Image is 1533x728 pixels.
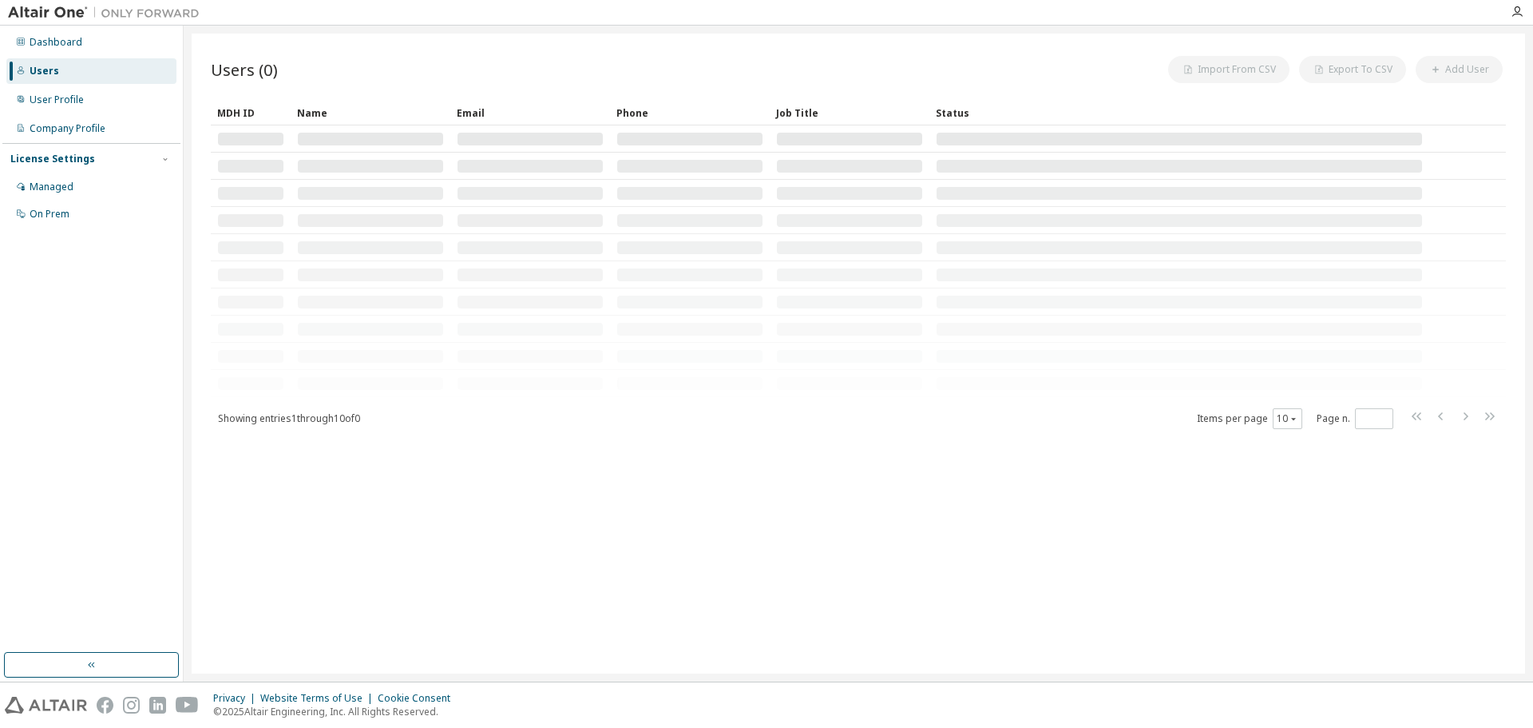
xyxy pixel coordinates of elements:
div: Managed [30,181,73,193]
img: instagram.svg [123,697,140,714]
span: Showing entries 1 through 10 of 0 [218,412,360,425]
button: Add User [1416,56,1503,83]
button: 10 [1277,412,1298,425]
div: Company Profile [30,122,105,135]
div: Users [30,65,59,78]
div: Cookie Consent [378,692,460,705]
span: Items per page [1197,408,1302,429]
img: youtube.svg [176,697,199,714]
img: facebook.svg [97,697,113,714]
div: Phone [616,100,763,125]
img: linkedin.svg [149,697,166,714]
div: On Prem [30,208,69,221]
button: Export To CSV [1299,56,1406,83]
div: Website Terms of Use [260,692,378,705]
span: Page n. [1317,408,1393,429]
div: Privacy [213,692,260,705]
div: Status [936,100,1423,125]
div: Email [457,100,604,125]
div: MDH ID [217,100,284,125]
div: Dashboard [30,36,82,49]
img: altair_logo.svg [5,697,87,714]
div: Name [297,100,444,125]
img: Altair One [8,5,208,21]
button: Import From CSV [1168,56,1289,83]
p: © 2025 Altair Engineering, Inc. All Rights Reserved. [213,705,460,718]
div: User Profile [30,93,84,106]
span: Users (0) [211,58,278,81]
div: Job Title [776,100,923,125]
div: License Settings [10,153,95,165]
